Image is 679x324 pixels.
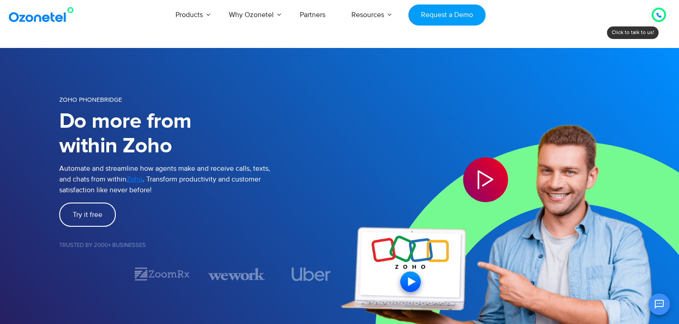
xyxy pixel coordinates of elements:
div: 1 / 7 [59,269,116,280]
h5: Trusted by 2000+ Businesses [59,242,340,248]
span: Zoho [127,175,143,184]
h1: Do more from within Zoho [59,109,340,159]
div: Play Video [463,157,508,202]
button: Open chat [648,294,670,315]
a: Zoho [127,174,143,185]
img: uber [292,268,331,281]
div: 4 / 7 [283,268,339,281]
span: Zoho Phonebridge [59,96,122,104]
span: Try it free [73,211,102,218]
div: 2 / 7 [134,266,190,282]
div: Image Carousel [59,266,340,282]
p: Automate and streamline how agents make and receive calls, texts, and chats from within . Transfo... [59,163,340,195]
img: zoomrx [134,266,190,282]
a: Try it free [59,203,116,227]
img: wework [208,266,265,282]
div: 3 / 7 [208,266,265,282]
a: Request a Demo [408,4,485,26]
